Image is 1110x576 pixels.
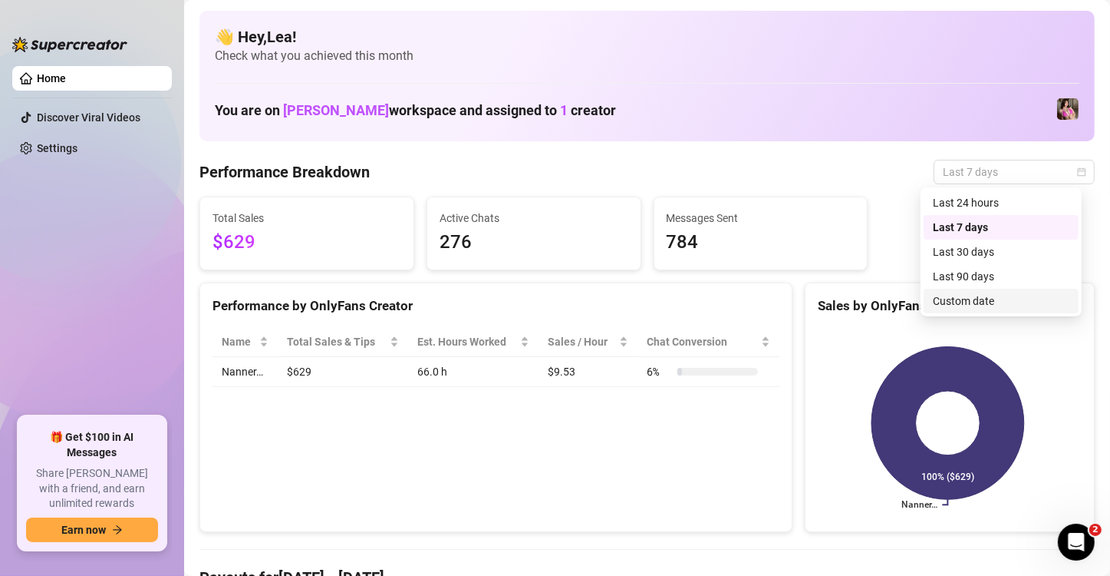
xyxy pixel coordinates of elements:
[222,333,256,350] span: Name
[278,357,407,387] td: $629
[1057,98,1079,120] img: Nanner
[924,289,1079,313] div: Custom date
[440,210,628,227] span: Active Chats
[933,243,1069,260] div: Last 30 days
[539,327,637,357] th: Sales / Hour
[924,215,1079,240] div: Last 7 days
[212,210,401,227] span: Total Sales
[943,161,1085,184] span: Last 7 days
[112,525,123,535] span: arrow-right
[647,363,671,380] span: 6 %
[212,357,278,387] td: Nanner…
[212,296,779,316] div: Performance by OnlyFans Creator
[548,333,616,350] span: Sales / Hour
[417,333,517,350] div: Est. Hours Worked
[215,26,1079,48] h4: 👋 Hey, Lea !
[26,518,158,542] button: Earn nowarrow-right
[933,293,1069,310] div: Custom date
[539,357,637,387] td: $9.53
[215,102,616,119] h1: You are on workspace and assigned to creator
[212,228,401,257] span: $629
[278,327,407,357] th: Total Sales & Tips
[933,268,1069,285] div: Last 90 days
[933,219,1069,236] div: Last 7 days
[924,190,1079,215] div: Last 24 hours
[901,500,937,511] text: Nanner…
[26,430,158,460] span: 🎁 Get $100 in AI Messages
[215,48,1079,65] span: Check what you achieved this month
[199,161,370,183] h4: Performance Breakdown
[61,524,106,536] span: Earn now
[924,240,1079,264] div: Last 30 days
[1077,167,1086,177] span: calendar
[283,102,389,118] span: [PERSON_NAME]
[212,327,278,357] th: Name
[440,228,628,257] span: 276
[637,327,779,357] th: Chat Conversion
[37,111,140,124] a: Discover Viral Videos
[287,333,386,350] span: Total Sales & Tips
[667,228,855,257] span: 784
[647,333,758,350] span: Chat Conversion
[26,466,158,511] span: Share [PERSON_NAME] with a friend, and earn unlimited rewards
[37,142,77,154] a: Settings
[1058,524,1095,561] iframe: Intercom live chat
[1089,524,1102,536] span: 2
[818,296,1082,316] div: Sales by OnlyFans Creator
[933,194,1069,211] div: Last 24 hours
[667,210,855,227] span: Messages Sent
[560,102,568,118] span: 1
[37,72,66,84] a: Home
[12,37,127,52] img: logo-BBDzfeDw.svg
[408,357,539,387] td: 66.0 h
[924,264,1079,289] div: Last 90 days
